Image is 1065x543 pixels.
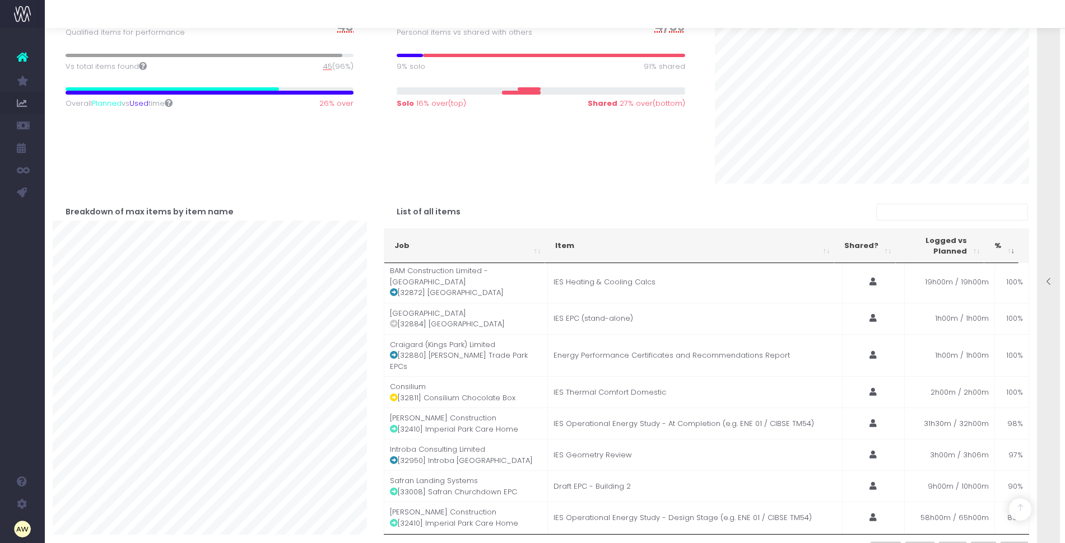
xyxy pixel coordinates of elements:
span: Planned [92,98,122,109]
span: [32410] Imperial Park Care Home [390,424,518,435]
span: [32884] [GEOGRAPHIC_DATA] [390,319,505,330]
span: Introba Consulting Limited [390,444,485,455]
span: [32811] Consilium Chocolate Box [390,392,515,404]
span: 45 [323,61,332,72]
span: Safran Landing Systems [390,475,478,486]
span: (top) [397,98,466,109]
span: 58h00m / 65h00m [920,512,989,523]
span: [33008] Safran Churchdown EPC [390,486,517,498]
span: [32950] Introba [GEOGRAPHIC_DATA] [390,455,533,466]
span: 97% [1008,450,1023,461]
span: 3h00m / 3h06m [930,450,989,461]
th: Job: activate to sort column ascending [384,229,545,263]
span: Personal items vs shared with others [397,27,532,38]
span: 1h00m / 1h00m [935,350,989,361]
td: Draft EPC - Building 2 [548,470,842,502]
span: 100% [1006,277,1023,288]
span: Craigard (Kings Park) Limited [390,339,495,350]
span: 100% [1006,313,1023,324]
strong: Solo [397,98,414,109]
span: [32410] Imperial Park Care Home [390,518,518,529]
h4: Breakdown of max items by item name [66,207,234,217]
h4: List of all items [397,207,461,217]
th: Item: activate to sort column ascending [545,229,834,263]
th: Shared?: activate to sort column ascending [834,229,896,263]
span: 9% solo [397,61,425,72]
span: 100% [1006,350,1023,361]
span: Vs total items found [66,61,147,72]
span: Used [129,98,148,109]
span: 9h00m / 10h00m [928,481,989,492]
td: IES Thermal Comfort Domestic [548,376,842,408]
span: 16% over [416,98,448,109]
td: IES EPC (stand-alone) [548,303,842,334]
td: IES Heating & Cooling Calcs [548,260,842,303]
span: 27% over [620,98,653,109]
span: 19h00m / 19h00m [925,277,989,288]
td: IES Geometry Review [548,439,842,470]
span: 2h00m / 2h00m [931,387,989,398]
span: 26% over [319,98,354,109]
td: IES Operational Energy Study - At Completion (e.g. ENE 01 / CIBSE TM54) [548,408,842,439]
span: Consilium [390,381,426,392]
span: 100% [1006,387,1023,398]
span: 31h30m / 32h00m [924,418,989,429]
span: Qualified items for performance [66,27,185,38]
span: BAM Construction Limited - [GEOGRAPHIC_DATA] [390,265,542,287]
span: 1h00m / 1h00m [935,313,989,324]
span: [PERSON_NAME] Construction [390,507,496,518]
th: %: activate to sort column ascending [984,229,1019,263]
span: 98% [1007,418,1023,429]
span: 89% [1007,512,1023,523]
span: 91% shared [644,61,685,72]
span: [GEOGRAPHIC_DATA] [390,308,466,319]
img: images/default_profile_image.png [14,521,31,537]
td: IES Operational Energy Study - Design Stage (e.g. ENE 01 / CIBSE TM54) [548,502,842,533]
strong: Shared [588,98,617,109]
span: 90% [1008,481,1023,492]
span: [PERSON_NAME] Construction [390,413,496,424]
span: (bottom) [588,98,685,109]
span: [32872] [GEOGRAPHIC_DATA] [390,287,504,298]
span: [32880] [PERSON_NAME] Trade Park EPCs [390,350,542,372]
span: Overall vs time [66,98,173,109]
span: (96%) [323,61,354,72]
td: Energy Performance Certificates and Recommendations Report [548,334,842,377]
th: Logged vs Planned: activate to sort column ascending [896,229,984,263]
